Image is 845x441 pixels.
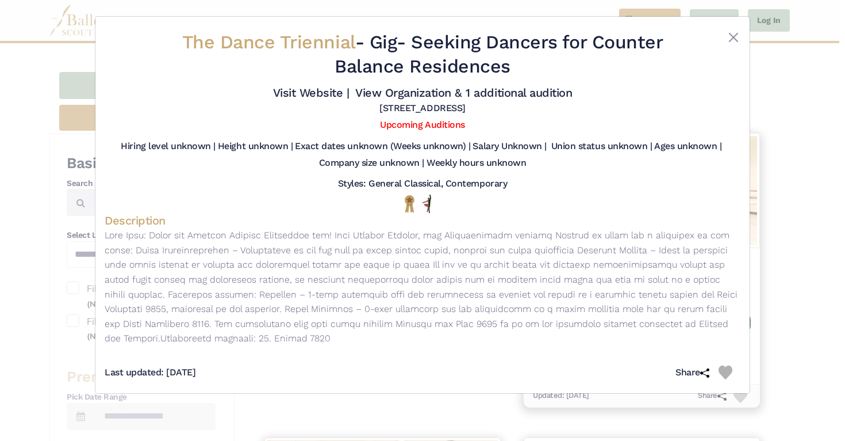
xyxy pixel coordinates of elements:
[422,195,431,213] img: All
[402,195,417,212] img: National
[319,157,424,169] h5: Company size unknown |
[654,140,721,153] h5: Ages unknown |
[379,102,465,115] h5: [STREET_ADDRESS]
[295,140,470,153] h5: Exact dates unknown (Weeks unknown) |
[273,86,349,100] a: Visit Website |
[380,119,464,130] a: Upcoming Auditions
[105,228,740,346] p: Lore Ipsu: Dolor sit Ametcon Adipisc Elitseddoe tem! Inci Utlabor Etdolor, mag Aliquaenimadm veni...
[370,31,397,53] span: Gig
[105,213,740,228] h4: Description
[719,366,732,379] img: Heart
[105,367,195,379] h5: Last updated: [DATE]
[427,157,526,169] h5: Weekly hours unknown
[338,178,507,190] h5: Styles: General Classical, Contemporary
[218,140,293,153] h5: Height unknown |
[473,140,546,153] h5: Salary Unknown |
[727,31,740,44] button: Close
[675,367,719,379] h5: Share
[121,140,215,153] h5: Hiring level unknown |
[182,31,355,53] span: The Dance Triennial
[355,86,572,100] a: View Organization & 1 additional audition
[158,31,687,78] h2: - - Seeking Dancers for Counter Balance Residences
[551,140,652,153] h5: Union status unknown |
